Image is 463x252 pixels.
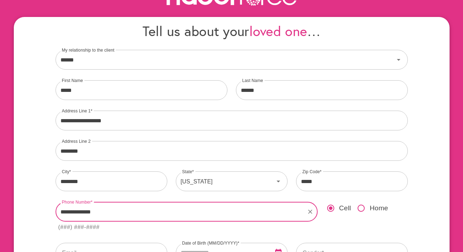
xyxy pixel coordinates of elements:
[370,203,388,213] span: Home
[249,22,307,40] span: loved one
[274,177,283,186] svg: Icon
[339,203,351,213] span: Cell
[58,223,100,232] div: (###) ###-####
[176,171,274,191] div: [US_STATE]
[394,55,403,64] svg: Icon
[56,23,408,39] h4: Tell us about your …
